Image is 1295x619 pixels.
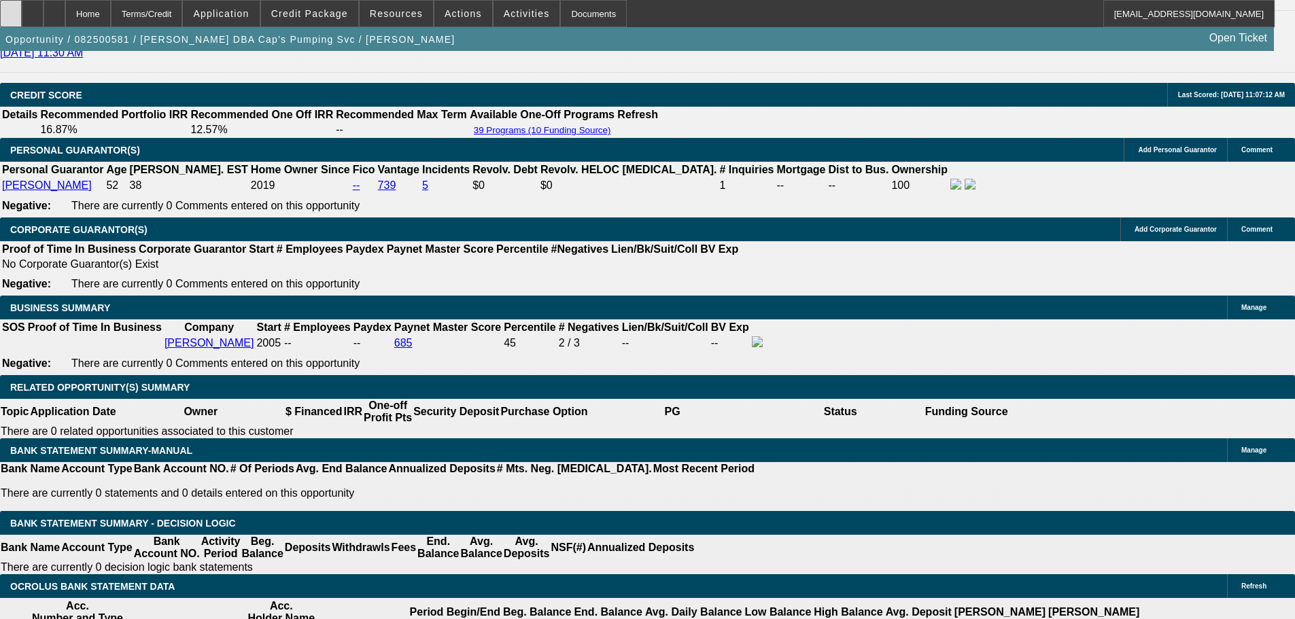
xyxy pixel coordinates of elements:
b: Age [106,164,126,175]
span: There are currently 0 Comments entered on this opportunity [71,200,360,211]
span: Bank Statement Summary - Decision Logic [10,518,236,529]
th: Avg. Deposits [503,535,551,561]
b: Vantage [378,164,419,175]
th: Deposits [284,535,332,561]
a: 685 [394,337,413,349]
b: Paydex [353,321,392,333]
td: -- [353,336,392,351]
th: Details [1,108,38,122]
b: Percentile [504,321,555,333]
span: Manage [1241,304,1266,311]
b: # Inquiries [719,164,774,175]
span: Actions [445,8,482,19]
th: # Of Periods [230,462,295,476]
b: BV Exp [700,243,738,255]
td: 1 [719,178,774,193]
th: IRR [343,399,363,425]
b: Lien/Bk/Suit/Coll [622,321,708,333]
td: -- [710,336,750,351]
th: End. Balance [417,535,460,561]
span: BANK STATEMENT SUMMARY-MANUAL [10,445,192,456]
img: linkedin-icon.png [965,179,975,190]
span: 2019 [251,179,275,191]
th: Withdrawls [331,535,390,561]
span: PERSONAL GUARANTOR(S) [10,145,140,156]
th: Activity Period [201,535,241,561]
span: CREDIT SCORE [10,90,82,101]
th: Recommended One Off IRR [190,108,334,122]
td: -- [828,178,890,193]
th: Funding Source [925,399,1009,425]
div: 2 / 3 [559,337,619,349]
th: Recommended Portfolio IRR [39,108,188,122]
td: 12.57% [190,123,334,137]
th: Owner [117,399,285,425]
b: Paynet Master Score [394,321,501,333]
th: # Mts. Neg. [MEDICAL_DATA]. [496,462,653,476]
b: Paynet Master Score [387,243,494,255]
td: No Corporate Guarantor(s) Exist [1,258,744,271]
b: Start [256,321,281,333]
span: Resources [370,8,423,19]
b: Lien/Bk/Suit/Coll [611,243,697,255]
th: Bank Account NO. [133,462,230,476]
span: Last Scored: [DATE] 11:07:12 AM [1178,91,1285,99]
th: Application Date [29,399,116,425]
span: OCROLUS BANK STATEMENT DATA [10,581,175,592]
b: Negative: [2,357,51,369]
b: BV Exp [711,321,749,333]
span: Manage [1241,446,1266,454]
b: Fico [353,164,375,175]
th: Annualized Deposits [587,535,695,561]
span: Comment [1241,146,1273,154]
th: Fees [391,535,417,561]
th: $ Financed [285,399,343,425]
td: 16.87% [39,123,188,137]
th: Proof of Time In Business [1,243,137,256]
span: Add Corporate Guarantor [1135,226,1217,233]
span: Add Personal Guarantor [1138,146,1217,154]
span: Credit Package [271,8,348,19]
button: Activities [494,1,560,26]
td: $0 [472,178,538,193]
a: [PERSON_NAME] [2,179,92,191]
th: One-off Profit Pts [363,399,413,425]
th: Refresh [617,108,659,122]
th: Annualized Deposits [387,462,496,476]
th: Account Type [61,535,133,561]
span: Refresh [1241,582,1266,590]
b: [PERSON_NAME]. EST [130,164,248,175]
td: 52 [105,178,127,193]
img: facebook-icon.png [950,179,961,190]
b: Negative: [2,278,51,289]
button: 39 Programs (10 Funding Source) [470,124,615,136]
th: Most Recent Period [653,462,755,476]
th: Avg. End Balance [295,462,388,476]
span: Comment [1241,226,1273,233]
b: # Employees [284,321,351,333]
td: 38 [129,178,249,193]
td: $0 [540,178,718,193]
b: Personal Guarantor [2,164,103,175]
th: Bank Account NO. [133,535,201,561]
td: 100 [891,178,948,193]
th: Available One-Off Programs [469,108,616,122]
th: SOS [1,321,26,334]
th: Avg. Balance [460,535,502,561]
td: -- [335,123,468,137]
b: Home Owner Since [251,164,350,175]
a: 739 [378,179,396,191]
span: Application [193,8,249,19]
th: PG [588,399,756,425]
th: Proof of Time In Business [27,321,162,334]
td: 2005 [256,336,281,351]
a: Open Ticket [1204,26,1273,50]
b: Dist to Bus. [829,164,889,175]
span: RELATED OPPORTUNITY(S) SUMMARY [10,382,190,393]
button: Application [183,1,259,26]
td: -- [621,336,709,351]
th: NSF(#) [550,535,587,561]
b: Revolv. HELOC [MEDICAL_DATA]. [540,164,717,175]
span: There are currently 0 Comments entered on this opportunity [71,278,360,289]
b: Corporate Guarantor [139,243,246,255]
